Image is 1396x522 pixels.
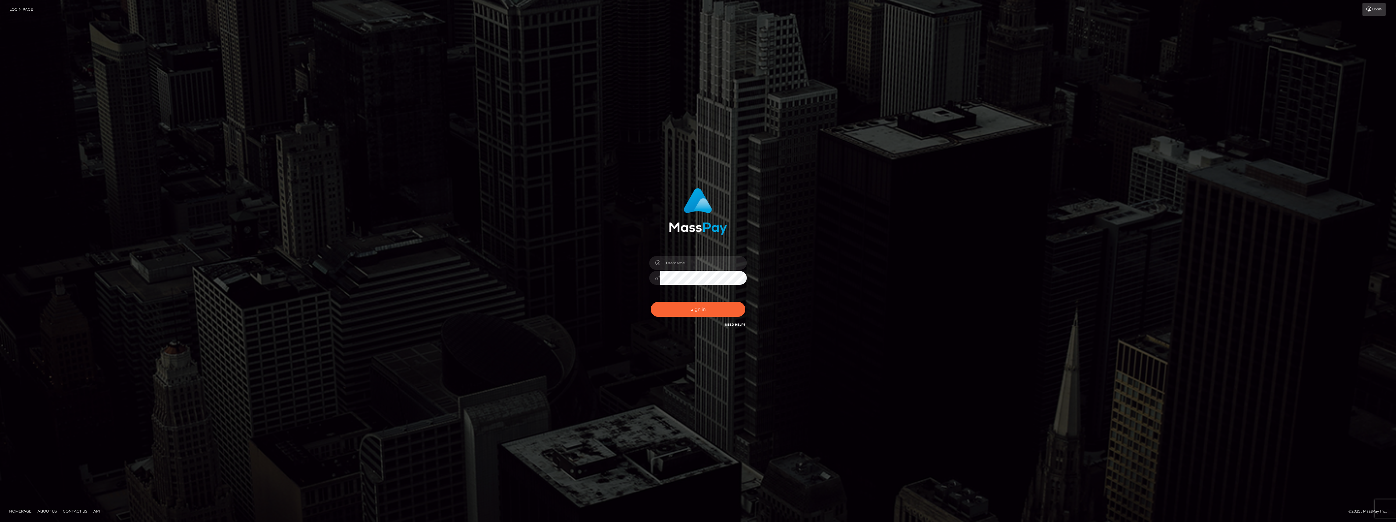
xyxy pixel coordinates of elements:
[1348,508,1391,515] div: © 2025 , MassPay Inc.
[7,506,34,516] a: Homepage
[1362,3,1386,16] a: Login
[660,256,747,270] input: Username...
[35,506,59,516] a: About Us
[91,506,103,516] a: API
[725,323,745,327] a: Need Help?
[9,3,33,16] a: Login Page
[669,188,727,235] img: MassPay Login
[651,302,745,317] button: Sign in
[60,506,90,516] a: Contact Us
